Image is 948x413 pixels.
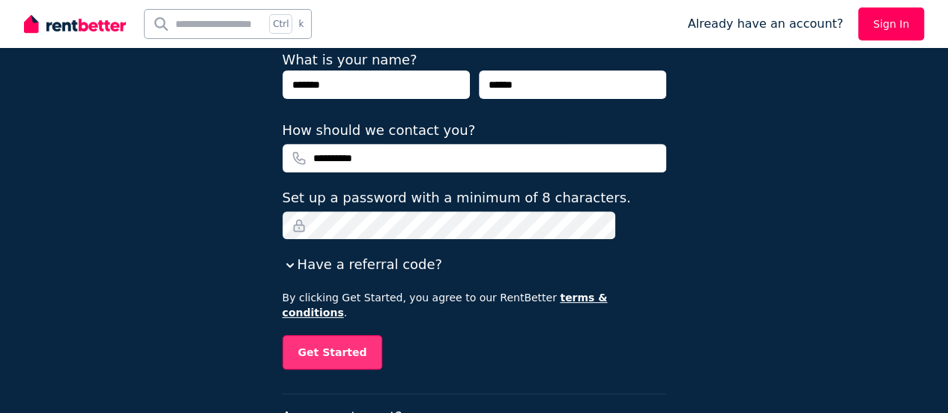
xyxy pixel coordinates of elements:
span: Already have an account? [687,15,843,33]
label: Set up a password with a minimum of 8 characters. [283,187,631,208]
button: Get Started [283,335,383,370]
label: How should we contact you? [283,120,476,141]
span: k [298,18,304,30]
p: By clicking Get Started, you agree to our RentBetter . [283,290,666,320]
a: Sign In [858,7,924,40]
button: Have a referral code? [283,254,442,275]
label: What is your name? [283,52,417,67]
span: Ctrl [269,14,292,34]
img: RentBetter [24,13,126,35]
